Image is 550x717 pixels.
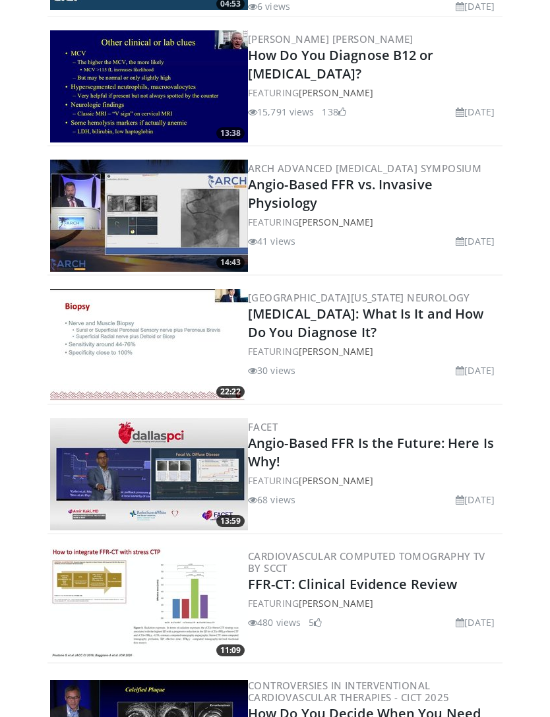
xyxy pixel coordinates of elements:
li: [DATE] [456,105,495,119]
img: ed565253-2bf0-40e2-89ed-ad2800dc80ee.300x170_q85_crop-smart_upscale.jpg [50,547,248,660]
a: [PERSON_NAME] [PERSON_NAME] [248,32,413,46]
li: [DATE] [456,615,495,629]
a: 13:59 [50,418,248,530]
img: 27d1531d-6a6c-4a83-b0b5-910ff5ef3036.300x170_q85_crop-smart_upscale.jpg [50,160,248,272]
div: FEATURING [248,215,500,229]
li: 68 views [248,493,295,507]
a: Cardiovascular Computed Tomography TV by SCCT [248,549,485,575]
a: 14:43 [50,160,248,272]
span: 13:59 [216,515,245,527]
a: ARCH Advanced [MEDICAL_DATA] Symposium [248,162,481,175]
a: 22:22 [50,289,248,401]
li: 15,791 views [248,105,314,119]
li: 41 views [248,234,295,248]
img: 172d2151-0bab-4046-8dbc-7c25e5ef1d9f.300x170_q85_crop-smart_upscale.jpg [50,30,248,142]
li: 480 views [248,615,301,629]
a: [PERSON_NAME] [299,86,373,99]
li: 30 views [248,363,295,377]
a: [MEDICAL_DATA]: What Is It and How Do You Diagnose It? [248,305,483,341]
a: [PERSON_NAME] [299,345,373,358]
a: Angio-Based FFR Is the Future: Here Is Why! [248,434,494,470]
span: 13:38 [216,127,245,139]
a: FACET [248,420,278,433]
div: FEATURING [248,596,500,610]
a: [PERSON_NAME] [299,216,373,228]
li: 138 [322,105,346,119]
div: FEATURING [248,474,500,487]
a: How Do You Diagnose B12 or [MEDICAL_DATA]? [248,46,434,82]
a: 13:38 [50,30,248,142]
a: FFR-CT: Clinical Evidence Review [248,575,457,593]
a: [PERSON_NAME] [299,597,373,609]
span: 11:09 [216,644,245,656]
div: FEATURING [248,86,500,100]
img: a934dc4a-a653-4c12-915c-310012ebde9a.300x170_q85_crop-smart_upscale.jpg [50,418,248,530]
li: 5 [309,615,322,629]
a: 11:09 [50,547,248,660]
a: [GEOGRAPHIC_DATA][US_STATE] Neurology [248,291,470,304]
li: [DATE] [456,493,495,507]
a: Angio-Based FFR vs. Invasive Physiology [248,175,433,212]
span: 14:43 [216,257,245,268]
span: 22:22 [216,386,245,398]
img: 027079c3-72d6-4aa9-87e3-46bc5a3e56f7.300x170_q85_crop-smart_upscale.jpg [50,289,248,401]
li: [DATE] [456,234,495,248]
li: [DATE] [456,363,495,377]
div: FEATURING [248,344,500,358]
a: Controversies in Interventional Cardiovascular Therapies - CICT 2025 [248,679,449,704]
a: [PERSON_NAME] [299,474,373,487]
